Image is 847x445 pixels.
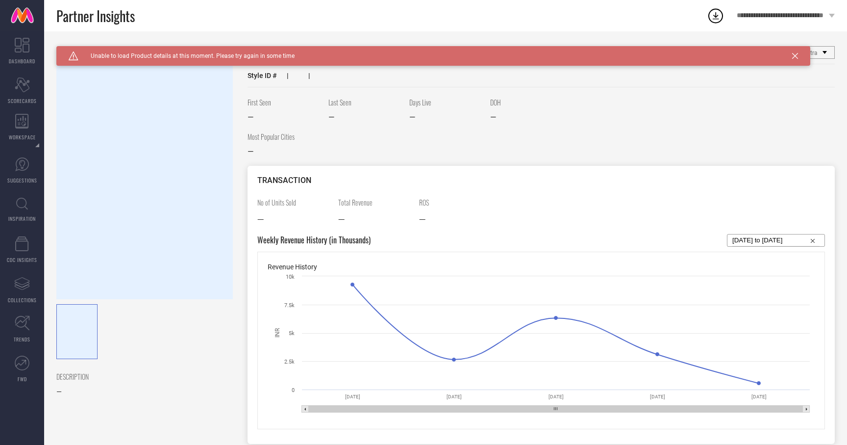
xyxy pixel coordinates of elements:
[490,112,496,122] span: —
[18,375,27,383] span: FWD
[257,234,371,247] span: Weekly Revenue History (in Thousands)
[9,133,36,141] span: WORKSPACE
[328,112,334,122] span: —
[78,52,295,59] span: Unable to load Product details at this moment. Please try again in some time
[56,371,225,382] span: DESCRIPTION
[328,97,402,107] span: Last Seen
[548,394,564,399] text: [DATE]
[292,387,295,393] text: 0
[447,394,462,399] text: [DATE]
[248,112,253,122] span: —
[248,72,277,79] span: Style ID #
[419,212,425,224] span: —
[751,394,767,399] text: [DATE]
[284,302,295,309] text: 7.5k
[8,215,36,222] span: INSPIRATION
[345,394,360,399] text: [DATE]
[9,57,35,65] span: DASHBOARD
[490,97,564,107] span: DOH
[257,212,264,224] span: —
[409,112,415,122] span: —
[8,296,37,304] span: COLLECTIONS
[284,359,295,365] text: 2.5k
[248,97,321,107] span: First Seen
[7,256,37,263] span: CDC INSIGHTS
[248,131,321,142] span: Most Popular Cities
[56,6,135,26] span: Partner Insights
[8,97,37,105] span: SCORECARDS
[289,330,295,337] text: 5k
[257,197,331,208] span: No of Units Sold
[419,197,493,208] span: ROS
[56,388,62,395] span: —
[732,235,820,246] input: Select...
[409,97,483,107] span: Days Live
[14,336,30,343] span: TRENDS
[650,394,665,399] text: [DATE]
[707,7,724,25] div: Open download list
[338,197,412,208] span: Total Revenue
[274,328,281,338] text: INR
[268,263,317,271] span: Revenue History
[248,147,253,156] span: —
[286,274,295,280] text: 10k
[7,177,37,184] span: SUGGESTIONS
[257,176,825,185] div: TRANSACTION
[338,212,345,224] span: —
